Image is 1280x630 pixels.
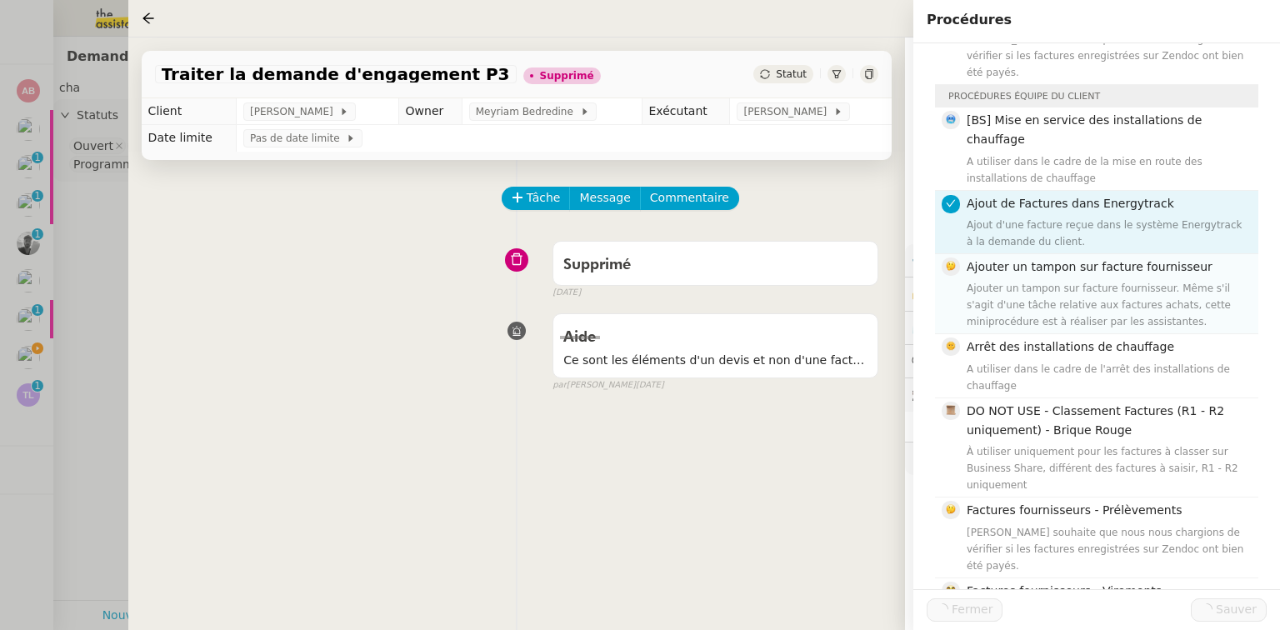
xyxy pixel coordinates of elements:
div: ⚙️Procédures [905,244,1280,277]
span: 🤔, thinking_face [946,261,956,271]
span: 🥸, disguised_face [946,585,956,595]
div: A utiliser dans le cadre de l'arrêt des installations de chauffage [967,361,1248,394]
span: 📜, scroll [946,405,956,415]
span: [DATE] [636,378,664,392]
small: [PERSON_NAME] [552,378,664,392]
button: Tâche [502,187,571,210]
div: [PERSON_NAME] souhaite que nous nous chargions de vérifier si les factures enregistrées sur Zendo... [967,524,1248,574]
span: Tâche [527,188,561,207]
div: Ajout d'une facture reçue dans le système Energytrack à la demande du client. [967,217,1248,250]
span: Ce sont les éléments d'un devis et non d'une facture. Ce n'est donc pas pour moi. [GEOGRAPHIC_DATA] [563,351,867,370]
span: Ajout de Factures dans Energytrack [967,197,1174,210]
span: ⏲️ [912,321,1027,334]
span: Message [579,188,630,207]
td: Client [142,98,237,125]
div: 💬Commentaires [905,345,1280,377]
button: Message [569,187,640,210]
span: [PERSON_NAME] [250,103,339,120]
span: par [552,378,567,392]
span: Supprimé [563,257,631,272]
button: Fermer [927,598,1002,622]
div: 🧴Autres [905,442,1280,475]
span: Traiter la demande d'engagement P3 [162,66,510,82]
span: Aide [563,330,596,345]
span: Pas de date limite [250,130,346,147]
span: DO NOT USE - Classement Factures (R1 - R2 uniquement) - Brique Rouge [967,404,1224,437]
div: [PERSON_NAME] souhaite que nous nous chargions de vérifier si les factures enregistrées sur Zendo... [967,31,1248,81]
span: Statut [776,68,807,80]
span: [PERSON_NAME] [743,103,832,120]
span: Procédures [927,12,1012,27]
div: A utiliser dans le cadre de la mise en route des installations de chauffage [967,153,1248,187]
span: [BS] Mise en service des installations de chauffage [967,113,1202,146]
span: Commentaire [650,188,729,207]
td: Owner [398,98,462,125]
span: Ajouter un tampon sur facture fournisseur [967,260,1212,273]
span: 🕵️ [912,387,1120,401]
button: Sauver [1191,598,1267,622]
span: 🥶, cold_face [946,114,956,124]
td: Exécutant [642,98,730,125]
span: Factures fournisseurs - Prélèvements [967,503,1182,517]
span: ⚙️ [912,251,998,270]
div: ⏲️Tâches 0:00 [905,312,1280,344]
div: 🔐Données client [905,277,1280,310]
span: 🌞, sun_with_face [946,341,956,351]
span: 🔐 [912,284,1020,303]
span: 🧴 [912,452,963,465]
span: Factures fournisseurs - Virements [967,584,1162,597]
td: Date limite [142,125,237,152]
span: Arrêt des installations de chauffage [967,340,1174,353]
div: Ajouter un tampon sur facture fournisseur. Même s'il s'agit d'une tâche relative aux factures ach... [967,280,1248,330]
div: 🕵️Autres demandes en cours 2 [905,378,1280,411]
span: [DATE] [552,286,581,300]
div: À utiliser uniquement pour les factures à classer sur Business Share, différent des factures à sa... [967,443,1248,493]
span: 🤔, thinking_face [946,504,956,514]
span: 💬 [912,354,1018,367]
button: Commentaire [640,187,739,210]
div: Procédures équipe du client [935,85,1258,107]
span: Meyriam Bedredine [476,103,580,120]
div: Supprimé [540,71,594,81]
